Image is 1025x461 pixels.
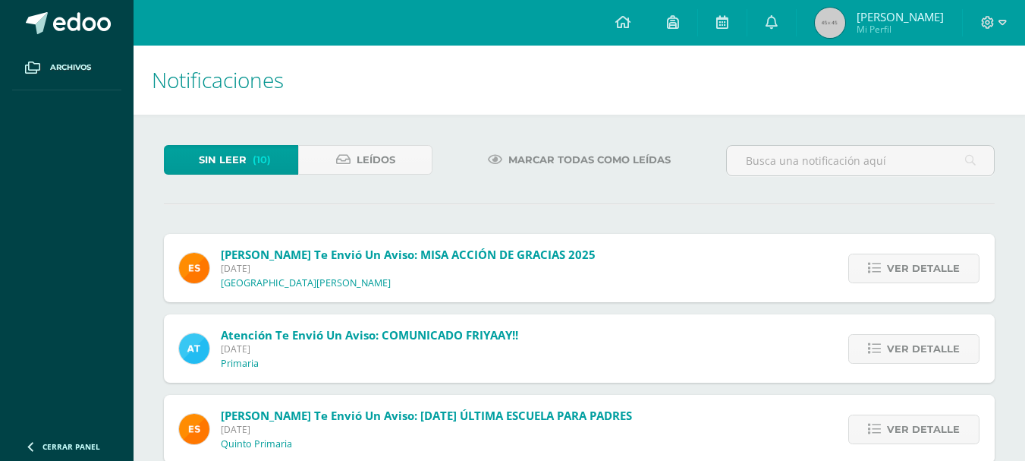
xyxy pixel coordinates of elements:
[179,414,209,444] img: 4ba0fbdb24318f1bbd103ebd070f4524.png
[815,8,845,38] img: 45x45
[887,415,960,444] span: Ver detalle
[887,254,960,283] span: Ver detalle
[12,46,121,90] a: Archivos
[221,423,632,436] span: [DATE]
[221,277,391,289] p: [GEOGRAPHIC_DATA][PERSON_NAME]
[357,146,395,174] span: Leídos
[152,65,284,94] span: Notificaciones
[221,438,292,450] p: Quinto Primaria
[469,145,690,175] a: Marcar todas como leídas
[199,146,247,174] span: Sin leer
[221,358,259,370] p: Primaria
[221,262,596,275] span: [DATE]
[857,9,944,24] span: [PERSON_NAME]
[298,145,432,175] a: Leídos
[50,62,91,74] span: Archivos
[727,146,994,175] input: Busca una notificación aquí
[221,408,632,423] span: [PERSON_NAME] te envió un aviso: [DATE] ÚLTIMA ESCUELA PARA PADRES
[164,145,298,175] a: Sin leer(10)
[221,343,518,355] span: [DATE]
[221,247,596,262] span: [PERSON_NAME] te envió un aviso: MISA ACCIÓN DE GRACIAS 2025
[508,146,671,174] span: Marcar todas como leídas
[179,333,209,364] img: 9fc725f787f6a993fc92a288b7a8b70c.png
[179,253,209,283] img: 4ba0fbdb24318f1bbd103ebd070f4524.png
[42,441,100,452] span: Cerrar panel
[887,335,960,363] span: Ver detalle
[221,327,518,343] span: Atención te envió un aviso: COMUNICADO FRIYAAY!!
[253,146,271,174] span: (10)
[857,23,944,36] span: Mi Perfil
